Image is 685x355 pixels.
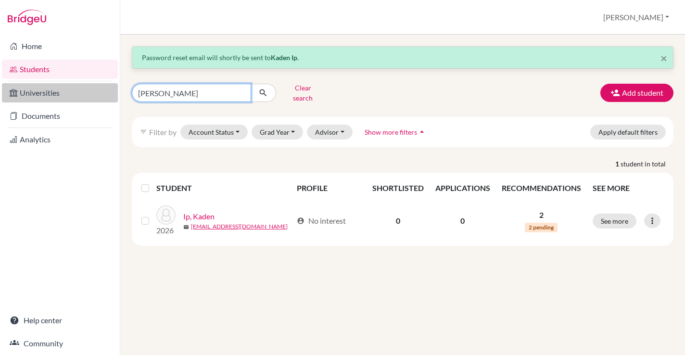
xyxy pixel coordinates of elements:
[276,80,330,105] button: Clear search
[297,217,304,225] span: account_circle
[2,106,118,126] a: Documents
[502,209,581,221] p: 2
[2,311,118,330] a: Help center
[660,52,667,64] button: Close
[496,177,587,200] th: RECOMMENDATIONS
[587,177,670,200] th: SEE MORE
[615,159,621,169] strong: 1
[183,224,189,230] span: mail
[291,177,367,200] th: PROFILE
[191,222,288,231] a: [EMAIL_ADDRESS][DOMAIN_NAME]
[183,211,215,222] a: Ip, Kaden
[271,53,297,62] strong: Kaden Ip
[149,127,177,137] span: Filter by
[252,125,304,139] button: Grad Year
[2,130,118,149] a: Analytics
[600,84,673,102] button: Add student
[297,215,346,227] div: No interest
[417,127,427,137] i: arrow_drop_up
[8,10,46,25] img: Bridge-U
[590,125,666,139] button: Apply default filters
[2,37,118,56] a: Home
[593,214,636,228] button: See more
[132,84,251,102] input: Find student by name...
[156,225,176,236] p: 2026
[140,128,147,136] i: filter_list
[525,223,558,232] span: 2 pending
[660,51,667,65] span: ×
[365,128,417,136] span: Show more filters
[2,83,118,102] a: Universities
[156,177,291,200] th: STUDENT
[621,159,673,169] span: student in total
[2,334,118,353] a: Community
[142,52,663,63] p: Password reset email will shortly be sent to .
[367,177,430,200] th: SHORTLISTED
[180,125,248,139] button: Account Status
[2,60,118,79] a: Students
[156,205,176,225] img: Ip, Kaden
[307,125,353,139] button: Advisor
[430,177,496,200] th: APPLICATIONS
[367,200,430,242] td: 0
[356,125,435,139] button: Show more filtersarrow_drop_up
[599,8,673,26] button: [PERSON_NAME]
[430,200,496,242] td: 0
